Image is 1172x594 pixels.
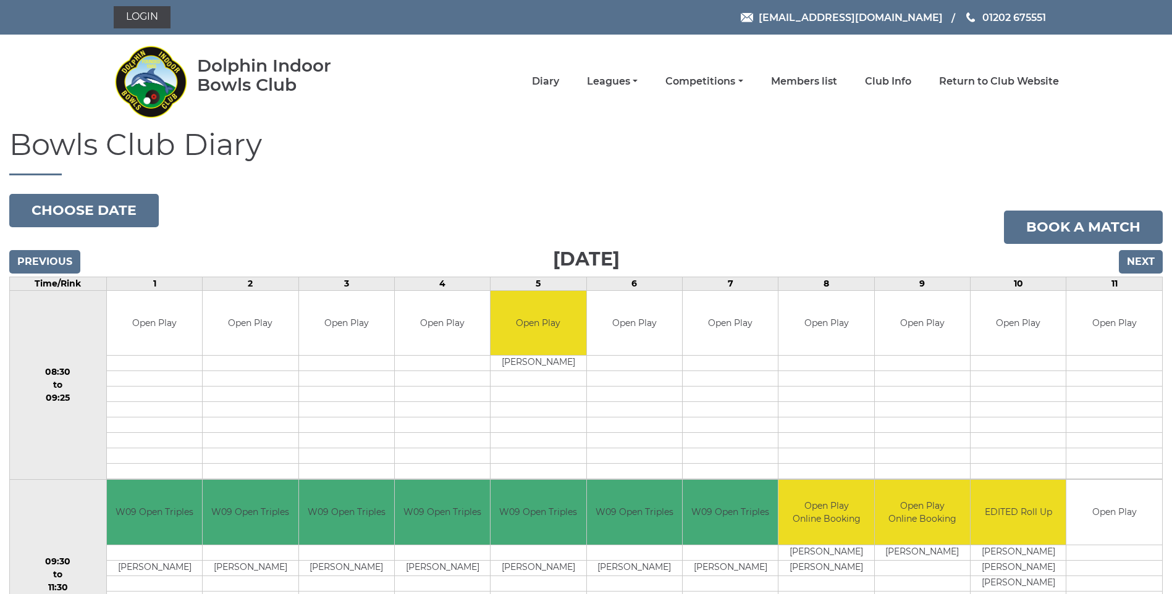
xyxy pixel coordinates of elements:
[299,480,394,545] td: W09 Open Triples
[741,13,753,22] img: Email
[587,480,682,545] td: W09 Open Triples
[971,291,1066,356] td: Open Play
[759,11,943,23] span: [EMAIL_ADDRESS][DOMAIN_NAME]
[939,75,1059,88] a: Return to Club Website
[1119,250,1163,274] input: Next
[298,277,394,290] td: 3
[971,575,1066,591] td: [PERSON_NAME]
[10,290,107,480] td: 08:30 to 09:25
[197,56,371,94] div: Dolphin Indoor Bowls Club
[778,545,874,560] td: [PERSON_NAME]
[683,277,778,290] td: 7
[299,560,394,575] td: [PERSON_NAME]
[532,75,559,88] a: Diary
[394,277,490,290] td: 4
[964,10,1046,25] a: Phone us 01202 675551
[1004,211,1163,244] a: Book a match
[106,277,202,290] td: 1
[1066,277,1163,290] td: 11
[683,291,778,356] td: Open Play
[1066,480,1162,545] td: Open Play
[971,480,1066,545] td: EDITED Roll Up
[778,560,874,575] td: [PERSON_NAME]
[865,75,911,88] a: Club Info
[778,480,874,545] td: Open Play Online Booking
[299,291,394,356] td: Open Play
[10,277,107,290] td: Time/Rink
[587,560,682,575] td: [PERSON_NAME]
[778,277,874,290] td: 8
[665,75,743,88] a: Competitions
[586,277,682,290] td: 6
[683,480,778,545] td: W09 Open Triples
[491,560,586,575] td: [PERSON_NAME]
[491,356,586,371] td: [PERSON_NAME]
[875,545,970,560] td: [PERSON_NAME]
[395,480,490,545] td: W09 Open Triples
[971,545,1066,560] td: [PERSON_NAME]
[491,291,586,356] td: Open Play
[203,277,298,290] td: 2
[114,38,188,125] img: Dolphin Indoor Bowls Club
[107,480,202,545] td: W09 Open Triples
[395,291,490,356] td: Open Play
[971,560,1066,575] td: [PERSON_NAME]
[982,11,1046,23] span: 01202 675551
[203,291,298,356] td: Open Play
[874,277,970,290] td: 9
[875,291,970,356] td: Open Play
[587,291,682,356] td: Open Play
[203,560,298,575] td: [PERSON_NAME]
[741,10,943,25] a: Email [EMAIL_ADDRESS][DOMAIN_NAME]
[587,75,638,88] a: Leagues
[491,480,586,545] td: W09 Open Triples
[107,291,202,356] td: Open Play
[9,250,80,274] input: Previous
[107,560,202,575] td: [PERSON_NAME]
[778,291,874,356] td: Open Play
[9,128,1163,175] h1: Bowls Club Diary
[9,194,159,227] button: Choose date
[875,480,970,545] td: Open Play Online Booking
[491,277,586,290] td: 5
[114,6,171,28] a: Login
[683,560,778,575] td: [PERSON_NAME]
[203,480,298,545] td: W09 Open Triples
[966,12,975,22] img: Phone us
[971,277,1066,290] td: 10
[1066,291,1162,356] td: Open Play
[395,560,490,575] td: [PERSON_NAME]
[771,75,837,88] a: Members list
